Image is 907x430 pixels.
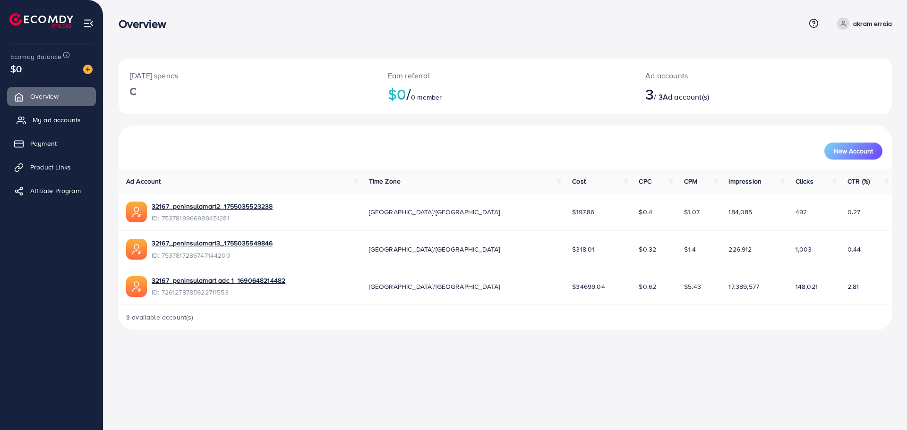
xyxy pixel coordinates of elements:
[30,92,59,101] span: Overview
[847,245,861,254] span: 0.44
[663,92,709,102] span: Ad account(s)
[388,70,623,81] p: Earn referral
[369,207,500,217] span: [GEOGRAPHIC_DATA]/[GEOGRAPHIC_DATA]
[126,312,194,322] span: 3 available account(s)
[684,177,697,186] span: CPM
[406,83,411,105] span: /
[853,18,892,29] p: akram erraia
[126,202,147,222] img: ic-ads-acc.e4c84228.svg
[847,282,859,291] span: 2.81
[728,207,752,217] span: 184,085
[639,207,652,217] span: $0.4
[411,93,442,102] span: 0 member
[645,85,816,103] h2: / 3
[10,52,61,61] span: Ecomdy Balance
[388,85,623,103] h2: $0
[684,207,700,217] span: $1.07
[7,87,96,106] a: Overview
[7,181,96,200] a: Affiliate Program
[824,143,882,160] button: New Account
[796,245,812,254] span: 1,003
[639,177,651,186] span: CPC
[847,207,861,217] span: 0.27
[369,177,401,186] span: Time Zone
[796,207,807,217] span: 492
[639,245,656,254] span: $0.32
[152,202,273,211] a: 32167_peninsulamart2_1755035523238
[684,282,701,291] span: $5.43
[130,70,365,81] p: [DATE] spends
[152,213,273,223] span: ID: 7537819966989451281
[119,17,174,31] h3: Overview
[728,245,752,254] span: 226,912
[126,239,147,260] img: ic-ads-acc.e4c84228.svg
[152,287,285,297] span: ID: 7261278785922711553
[728,282,759,291] span: 17,389,577
[369,282,500,291] span: [GEOGRAPHIC_DATA]/[GEOGRAPHIC_DATA]
[572,177,586,186] span: Cost
[152,276,285,285] a: 32167_peninsulamart adc 1_1690648214482
[369,245,500,254] span: [GEOGRAPHIC_DATA]/[GEOGRAPHIC_DATA]
[847,177,870,186] span: CTR (%)
[572,282,605,291] span: $34699.04
[645,83,654,105] span: 3
[9,13,73,28] img: logo
[7,110,96,129] a: My ad accounts
[796,282,818,291] span: 148,021
[30,186,81,195] span: Affiliate Program
[7,134,96,153] a: Payment
[152,238,273,248] a: 32167_peninsulamart3_1755035549846
[33,115,81,125] span: My ad accounts
[728,177,762,186] span: Impression
[639,282,656,291] span: $0.62
[126,177,161,186] span: Ad Account
[30,139,57,148] span: Payment
[684,245,696,254] span: $1.4
[126,276,147,297] img: ic-ads-acc.e4c84228.svg
[10,62,22,76] span: $0
[833,17,892,30] a: akram erraia
[7,158,96,177] a: Product Links
[645,70,816,81] p: Ad accounts
[572,245,594,254] span: $318.01
[83,18,94,29] img: menu
[834,148,873,154] span: New Account
[152,251,273,260] span: ID: 7537817286747144200
[30,162,71,172] span: Product Links
[572,207,594,217] span: $197.86
[796,177,813,186] span: Clicks
[83,65,93,74] img: image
